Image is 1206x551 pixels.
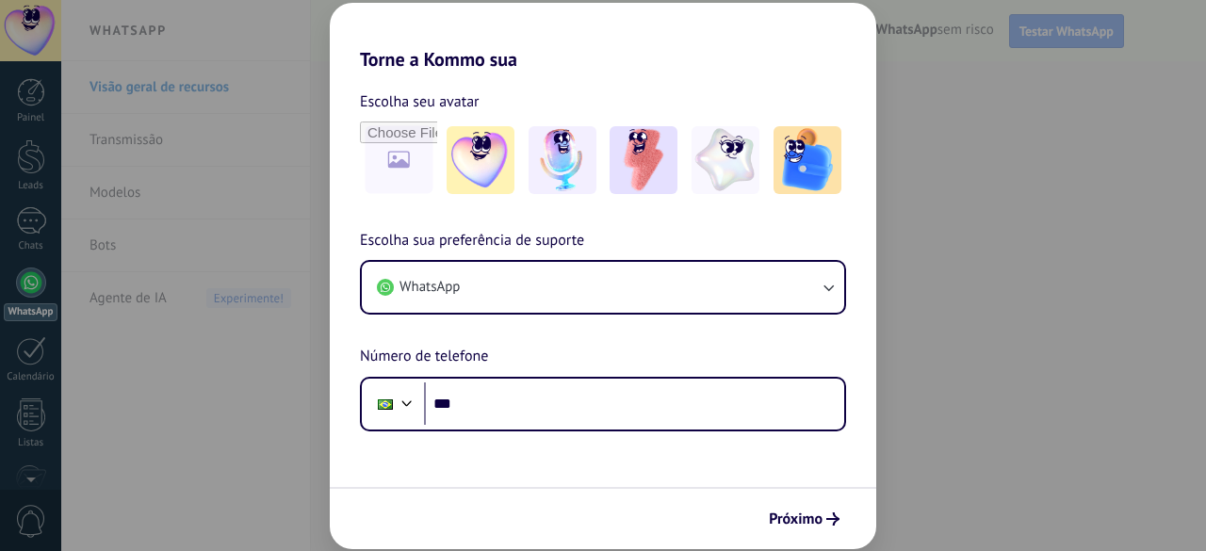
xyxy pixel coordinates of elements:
[529,126,596,194] img: -2.jpeg
[610,126,677,194] img: -3.jpeg
[399,278,460,297] span: WhatsApp
[447,126,514,194] img: -1.jpeg
[362,262,844,313] button: WhatsApp
[760,503,848,535] button: Próximo
[692,126,759,194] img: -4.jpeg
[330,3,876,71] h2: Torne a Kommo sua
[367,384,403,424] div: Brazil: + 55
[360,89,480,114] span: Escolha seu avatar
[360,345,488,369] span: Número de telefone
[769,512,823,526] span: Próximo
[360,229,584,253] span: Escolha sua preferência de suporte
[774,126,841,194] img: -5.jpeg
